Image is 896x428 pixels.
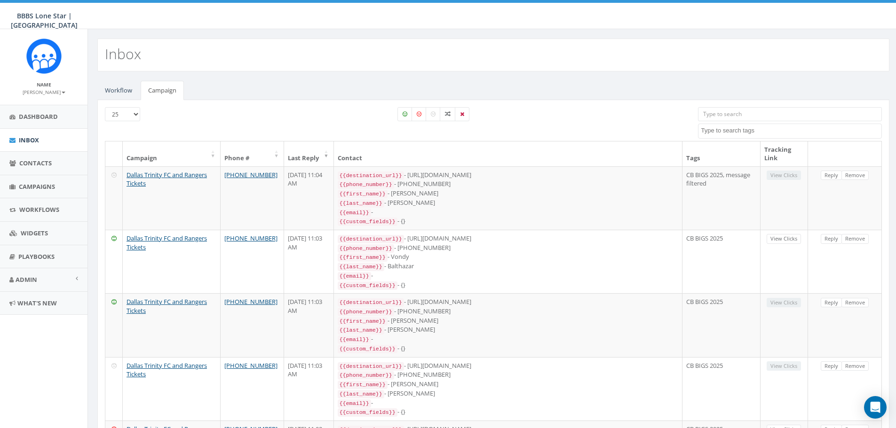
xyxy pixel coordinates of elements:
td: [DATE] 11:03 AM [284,293,334,357]
div: Open Intercom Messenger [864,396,887,419]
span: Admin [16,275,37,284]
code: {{custom_fields}} [338,345,397,353]
code: {{phone_number}} [338,308,394,316]
a: Workflow [97,81,140,100]
a: Remove [841,298,869,308]
code: {{first_name}} [338,253,388,262]
a: [PHONE_NUMBER] [224,171,278,179]
code: {{email}} [338,399,371,408]
div: - {} [338,344,679,353]
td: CB BIGS 2025 [682,230,760,293]
a: View Clicks [767,234,801,244]
textarea: Search [701,126,881,135]
div: - Vondy [338,252,679,262]
div: - [PHONE_NUMBER] [338,307,679,316]
code: {{first_name}} [338,381,388,389]
div: - Balthazar [338,262,679,271]
div: - [URL][DOMAIN_NAME] [338,171,679,180]
small: [PERSON_NAME] [23,89,65,95]
small: Name [37,81,51,88]
div: - [URL][DOMAIN_NAME] [338,297,679,307]
th: Tracking Link [761,141,808,166]
div: - {} [338,217,679,226]
a: Reply [821,234,842,244]
span: Workflows [19,205,59,214]
a: Reply [821,361,842,371]
a: [PHONE_NUMBER] [224,234,278,242]
a: Dallas Trinity FC and Rangers Tickets [127,234,207,251]
code: {{first_name}} [338,190,388,198]
th: Contact [334,141,683,166]
code: {{custom_fields}} [338,408,397,417]
label: Mixed [440,107,456,121]
code: {{custom_fields}} [338,281,397,290]
a: Remove [841,171,869,180]
td: CB BIGS 2025, message filtered [682,166,760,230]
label: Neutral [426,107,441,121]
code: {{last_name}} [338,263,384,271]
a: [PERSON_NAME] [23,87,65,96]
a: [PHONE_NUMBER] [224,297,278,306]
th: Tags [682,141,760,166]
a: [PHONE_NUMBER] [224,361,278,370]
label: Negative [412,107,427,121]
div: - {} [338,407,679,417]
th: Last Reply: activate to sort column ascending [284,141,334,166]
code: {{phone_number}} [338,371,394,380]
label: Removed [455,107,469,121]
td: CB BIGS 2025 [682,357,760,420]
div: - [PERSON_NAME] [338,325,679,335]
a: Remove [841,234,869,244]
div: - [PERSON_NAME] [338,389,679,398]
span: What's New [17,299,57,307]
a: Remove [841,361,869,371]
div: - [PERSON_NAME] [338,316,679,326]
div: - [PHONE_NUMBER] [338,370,679,380]
code: {{destination_url}} [338,362,404,371]
a: Reply [821,298,842,308]
a: Dallas Trinity FC and Rangers Tickets [127,171,207,188]
div: - [PHONE_NUMBER] [338,179,679,189]
code: {{destination_url}} [338,235,404,243]
div: - [338,271,679,280]
a: Campaign [141,81,184,100]
label: Positive [397,107,412,121]
div: - [PERSON_NAME] [338,380,679,389]
td: CB BIGS 2025 [682,293,760,357]
span: Playbooks [18,252,55,261]
code: {{first_name}} [338,317,388,326]
td: [DATE] 11:03 AM [284,357,334,420]
code: {{email}} [338,209,371,217]
div: - [PERSON_NAME] [338,189,679,198]
div: - [PERSON_NAME] [338,198,679,208]
div: - [PHONE_NUMBER] [338,243,679,253]
div: - [URL][DOMAIN_NAME] [338,361,679,371]
img: Rally_Corp_Icon.png [26,39,62,74]
span: Widgets [21,229,48,237]
a: Dallas Trinity FC and Rangers Tickets [127,297,207,315]
code: {{custom_fields}} [338,218,397,226]
h2: Inbox [105,46,141,62]
code: {{last_name}} [338,326,384,335]
div: - [338,398,679,408]
div: - {} [338,280,679,290]
td: [DATE] 11:04 AM [284,166,334,230]
td: [DATE] 11:03 AM [284,230,334,293]
span: Dashboard [19,112,58,121]
a: Dallas Trinity FC and Rangers Tickets [127,361,207,379]
code: {{phone_number}} [338,180,394,189]
code: {{email}} [338,272,371,280]
th: Campaign: activate to sort column ascending [123,141,221,166]
div: - [338,335,679,344]
th: Phone #: activate to sort column ascending [221,141,284,166]
code: {{destination_url}} [338,171,404,180]
code: {{last_name}} [338,199,384,208]
span: Contacts [19,159,52,167]
code: {{destination_url}} [338,298,404,307]
div: - [URL][DOMAIN_NAME] [338,234,679,243]
a: Reply [821,171,842,180]
div: - [338,208,679,217]
code: {{last_name}} [338,390,384,398]
code: {{phone_number}} [338,244,394,253]
input: Type to search [698,107,882,121]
